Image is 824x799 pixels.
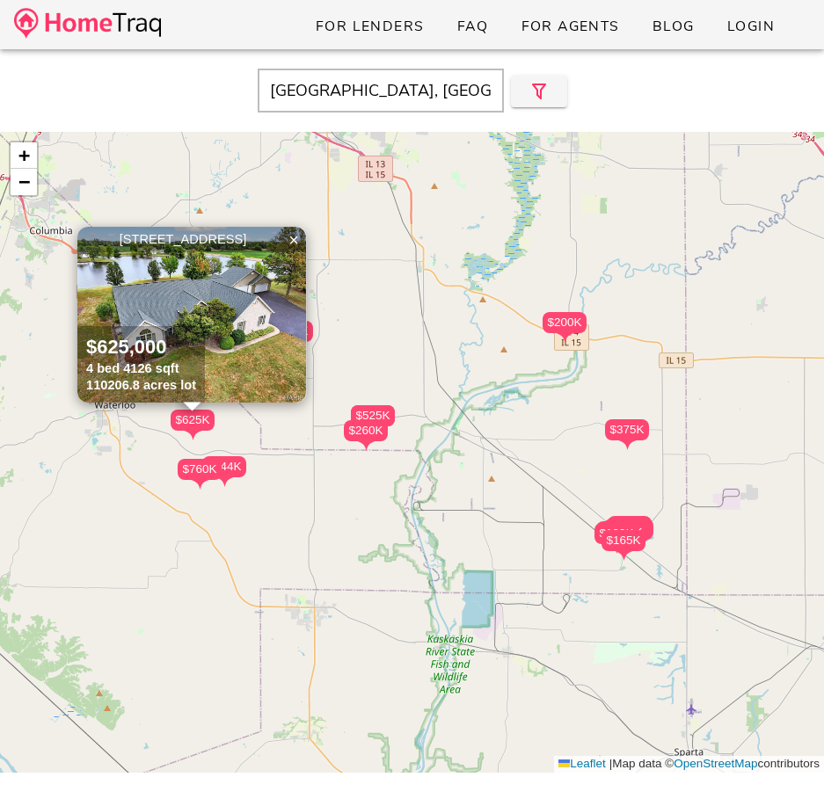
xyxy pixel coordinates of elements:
div: $174K [605,521,649,552]
span: Blog [652,17,695,36]
input: Enter Your Address, Zipcode or City & State [258,69,504,113]
img: triPin.png [215,477,234,487]
div: $375K [605,419,649,450]
div: $180K [594,523,638,544]
img: desktop-logo.34a1112.png [14,8,161,39]
span: FAQ [456,17,489,36]
div: $200K [543,312,587,343]
a: Blog [638,11,709,42]
div: $165K [608,516,652,547]
img: triPin.png [556,333,574,343]
div: $260K [344,420,388,441]
span: − [18,171,30,192]
div: $165K [608,516,652,537]
img: triPin.png [618,440,637,450]
a: FAQ [442,11,503,42]
a: Zoom out [11,169,37,195]
img: triPin.png [615,551,633,561]
div: $117K [609,519,653,540]
a: For Agents [506,11,633,42]
div: $375K [605,419,649,440]
div: $760K [178,459,222,490]
div: $625K [171,410,215,440]
div: $117K [609,519,653,549]
span: | [609,757,613,770]
div: $625K [171,410,215,431]
span: + [18,144,30,166]
div: 110206.8 acres lot [86,377,196,394]
div: $180K [594,523,638,554]
div: $260K [344,420,388,451]
a: Zoom in [11,142,37,169]
div: $165K [602,530,645,551]
div: 4 bed 4126 sqft [86,360,196,377]
img: triPin.png [191,480,209,490]
div: $115K [604,519,648,549]
span: For Agents [520,17,619,36]
a: Leaflet [558,757,606,770]
div: $444K [202,456,246,487]
div: $444K [202,456,246,477]
a: Close popup [281,227,307,253]
span: Login [726,17,775,36]
span: For Lenders [315,17,425,36]
div: [STREET_ADDRESS] [82,231,302,248]
div: $200K [543,312,587,333]
div: $625,000 [86,335,196,360]
a: Login [712,11,789,42]
iframe: Chat Widget [736,715,824,799]
div: $525K [351,405,395,426]
img: triPin.png [184,431,202,440]
div: $165K [608,517,652,538]
div: $195K [603,522,647,553]
span: × [288,230,299,250]
div: $760K [178,459,222,480]
div: $165K [602,530,645,561]
div: Map data © contributors [554,756,824,773]
img: 1.jpg [77,227,306,403]
div: $170K [596,521,640,552]
div: $165K [608,517,652,548]
div: $525K [351,405,395,436]
div: $174K [605,521,649,542]
a: For Lenders [301,11,439,42]
div: $195K [603,522,647,543]
img: triPin.png [357,441,376,451]
a: OpenStreetMap [674,757,757,770]
a: [STREET_ADDRESS] $625,000 4 bed 4126 sqft 110206.8 acres lot [77,227,307,403]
